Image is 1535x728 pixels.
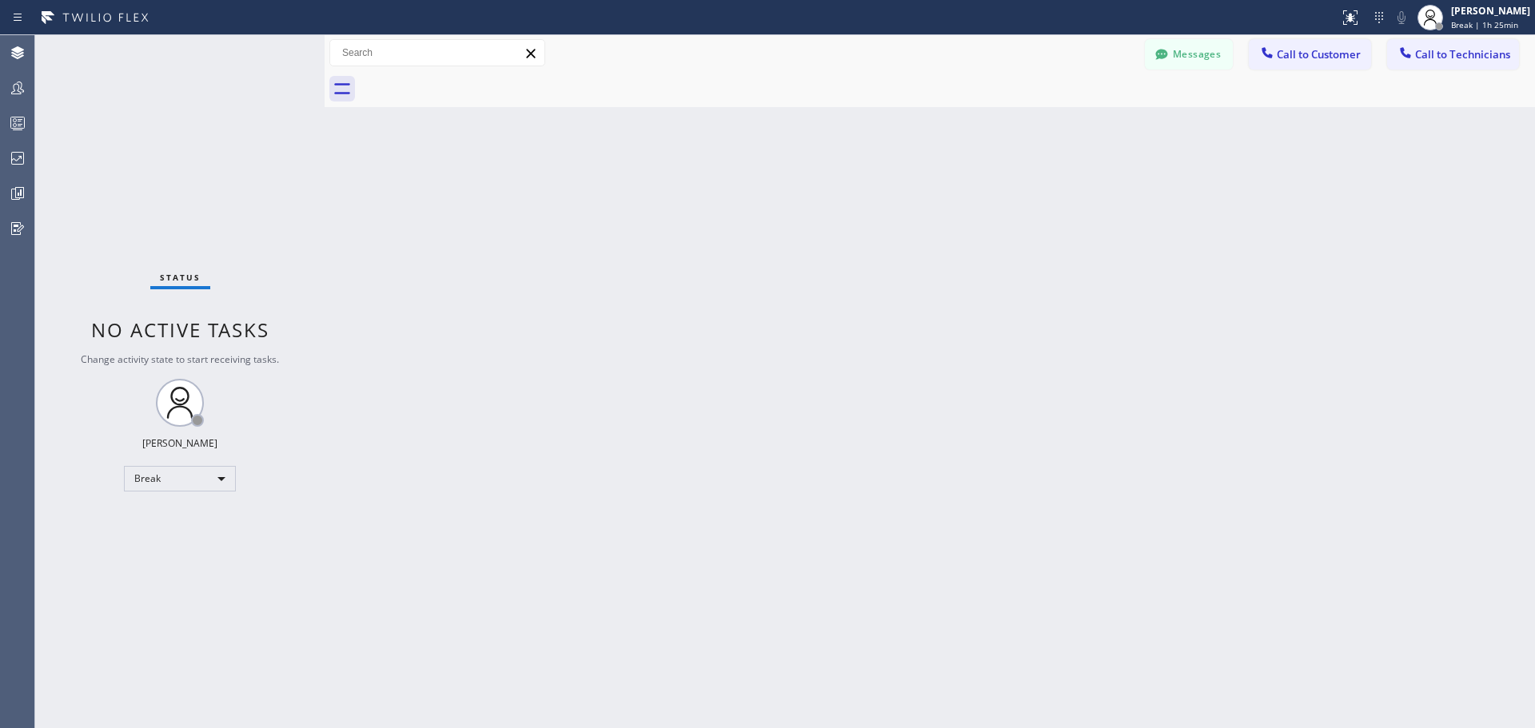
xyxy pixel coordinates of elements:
[1390,6,1413,29] button: Mute
[160,272,201,283] span: Status
[1249,39,1371,70] button: Call to Customer
[1415,47,1510,62] span: Call to Technicians
[124,466,236,491] div: Break
[1451,19,1518,30] span: Break | 1h 25min
[142,436,217,450] div: [PERSON_NAME]
[81,352,279,366] span: Change activity state to start receiving tasks.
[1277,47,1361,62] span: Call to Customer
[330,40,544,66] input: Search
[91,316,269,343] span: No active tasks
[1451,4,1530,18] div: [PERSON_NAME]
[1145,39,1233,70] button: Messages
[1387,39,1519,70] button: Call to Technicians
